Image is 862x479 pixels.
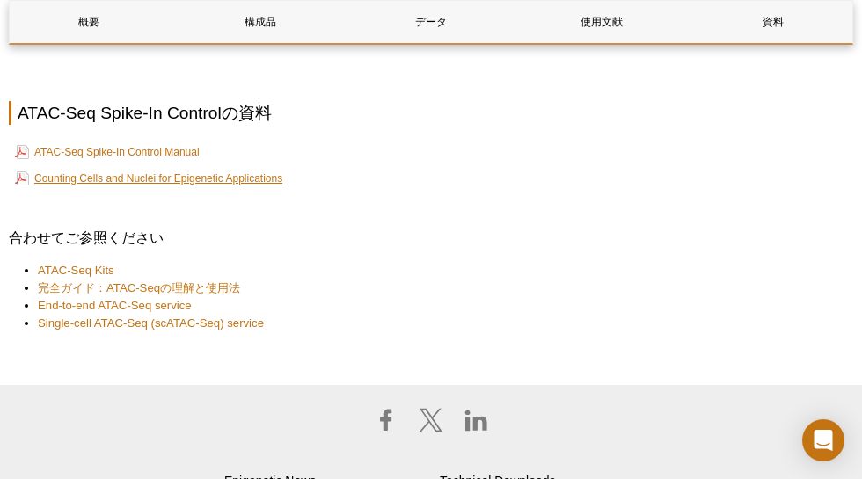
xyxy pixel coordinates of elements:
a: 使用文献 [522,1,681,43]
a: Single-cell ATAC-Seq (scATAC-Seq) service [38,315,264,332]
h3: 合わせてご参照ください [9,228,853,249]
a: 完全ガイド：ATAC-Seqの理解と使用法 [38,279,240,297]
a: End-to-end ATAC-Seq service [38,297,192,315]
a: ATAC-Seq Spike-In Control Manual [15,142,200,163]
div: Open Intercom Messenger [802,419,844,461]
h2: ATAC-Seq Spike-In Controlの資料 [9,101,853,125]
a: ATAC-Seq Kits [38,262,114,279]
a: データ [352,1,510,43]
a: 概要 [10,1,168,43]
a: 構成品 [180,1,339,43]
a: 資料 [694,1,852,43]
a: Counting Cells and Nuclei for Epigenetic Applications [15,168,282,189]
